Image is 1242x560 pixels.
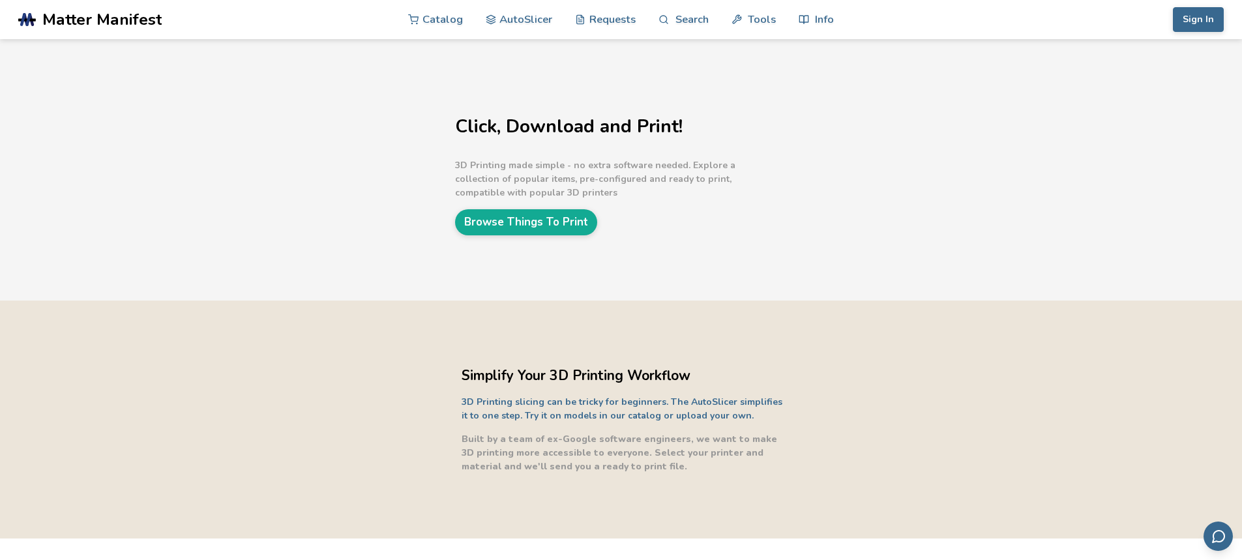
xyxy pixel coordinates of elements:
[462,366,788,386] h2: Simplify Your 3D Printing Workflow
[455,117,781,137] h1: Click, Download and Print!
[455,158,781,199] p: 3D Printing made simple - no extra software needed. Explore a collection of popular items, pre-co...
[42,10,162,29] span: Matter Manifest
[1204,522,1233,551] button: Send feedback via email
[1173,7,1224,32] button: Sign In
[455,209,597,235] a: Browse Things To Print
[462,432,788,473] p: Built by a team of ex-Google software engineers, we want to make 3D printing more accessible to e...
[462,395,788,422] p: 3D Printing slicing can be tricky for beginners. The AutoSlicer simplifies it to one step. Try it...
